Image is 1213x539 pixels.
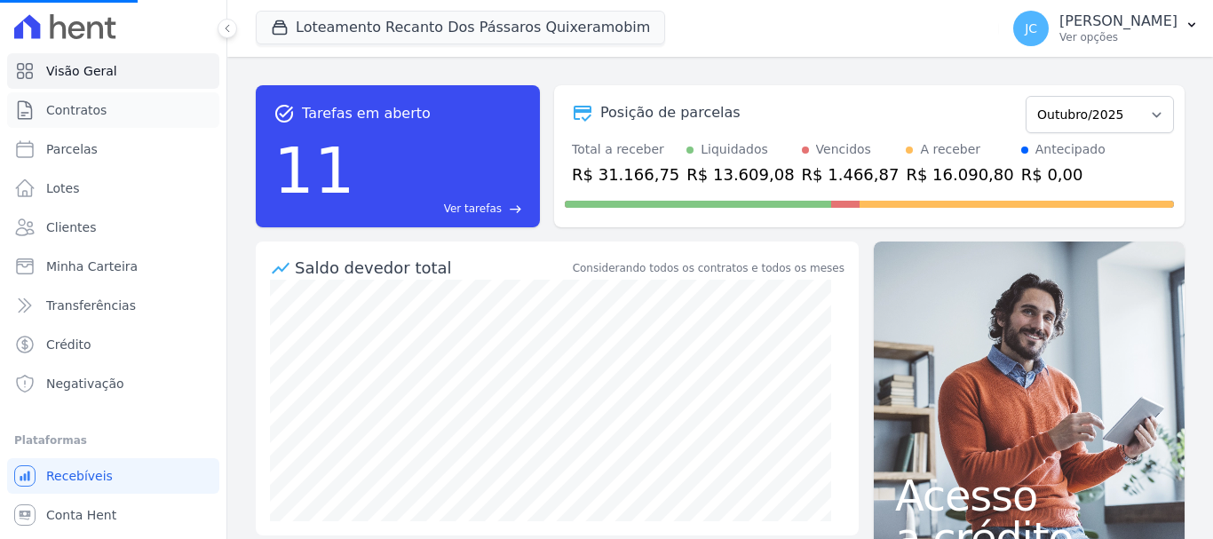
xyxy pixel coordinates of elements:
[46,101,107,119] span: Contratos
[46,336,91,353] span: Crédito
[444,201,502,217] span: Ver tarefas
[686,162,794,186] div: R$ 13.609,08
[1059,12,1177,30] p: [PERSON_NAME]
[46,375,124,392] span: Negativação
[7,131,219,167] a: Parcelas
[509,202,522,216] span: east
[46,62,117,80] span: Visão Geral
[906,162,1013,186] div: R$ 16.090,80
[7,327,219,362] a: Crédito
[46,258,138,275] span: Minha Carteira
[600,102,741,123] div: Posição de parcelas
[7,458,219,494] a: Recebíveis
[295,256,569,280] div: Saldo devedor total
[572,162,679,186] div: R$ 31.166,75
[46,140,98,158] span: Parcelas
[7,170,219,206] a: Lotes
[920,140,980,159] div: A receber
[14,430,212,451] div: Plataformas
[7,92,219,128] a: Contratos
[274,124,355,217] div: 11
[256,11,665,44] button: Loteamento Recanto Dos Pássaros Quixeramobim
[701,140,768,159] div: Liquidados
[1021,162,1106,186] div: R$ 0,00
[1059,30,1177,44] p: Ver opções
[7,288,219,323] a: Transferências
[572,140,679,159] div: Total a receber
[46,179,80,197] span: Lotes
[573,260,844,276] div: Considerando todos os contratos e todos os meses
[362,201,522,217] a: Ver tarefas east
[7,53,219,89] a: Visão Geral
[46,297,136,314] span: Transferências
[46,218,96,236] span: Clientes
[816,140,871,159] div: Vencidos
[7,497,219,533] a: Conta Hent
[7,210,219,245] a: Clientes
[895,474,1163,517] span: Acesso
[1025,22,1037,35] span: JC
[274,103,295,124] span: task_alt
[1035,140,1106,159] div: Antecipado
[7,249,219,284] a: Minha Carteira
[802,162,900,186] div: R$ 1.466,87
[302,103,431,124] span: Tarefas em aberto
[46,506,116,524] span: Conta Hent
[999,4,1213,53] button: JC [PERSON_NAME] Ver opções
[46,467,113,485] span: Recebíveis
[7,366,219,401] a: Negativação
